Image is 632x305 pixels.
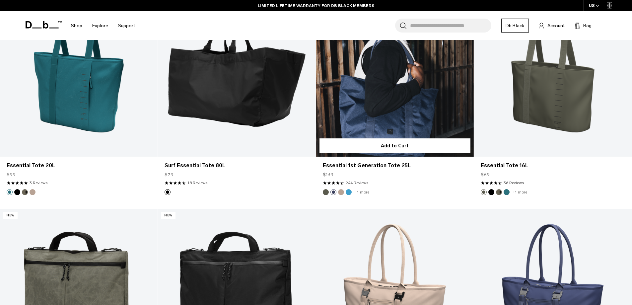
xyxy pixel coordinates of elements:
span: Bag [583,22,592,29]
span: $69 [481,171,490,178]
span: $79 [165,171,174,178]
p: New [161,212,176,219]
button: Ice Blue [346,189,352,195]
button: Add to Cart [319,138,470,153]
button: Midnight Teal [7,189,13,195]
button: Blue Hour [330,189,336,195]
p: New [3,212,18,219]
button: Forest Green [496,189,502,195]
a: Essential Tote 16L [481,162,625,170]
button: Moss Green [323,189,329,195]
button: Black Out [14,189,20,195]
a: Essential 1st Generation Tote 25L [323,162,467,170]
a: Account [539,22,565,30]
button: Fogbow Beige [30,189,35,195]
button: Midnight Teal [504,189,510,195]
a: Explore [92,14,108,38]
a: Surf Essential Tote 80L [165,162,309,170]
a: 36 reviews [504,180,524,186]
button: Bag [575,22,592,30]
a: LIMITED LIFETIME WARRANTY FOR DB BLACK MEMBERS [258,3,374,9]
button: Fogbow Beige [338,189,344,195]
a: +1 more [355,190,369,194]
button: Black Out [488,189,494,195]
a: Essential Tote 20L [7,162,151,170]
a: Support [118,14,135,38]
a: Db Black [501,19,529,33]
span: Account [547,22,565,29]
a: Shop [71,14,82,38]
button: Black Out [165,189,171,195]
a: 3 reviews [30,180,47,186]
a: 18 reviews [187,180,207,186]
button: Forest Green [22,189,28,195]
button: Moss Green [481,189,487,195]
a: +1 more [513,190,527,194]
nav: Main Navigation [66,11,140,40]
span: $139 [323,171,333,178]
span: $99 [7,171,16,178]
a: 244 reviews [346,180,368,186]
